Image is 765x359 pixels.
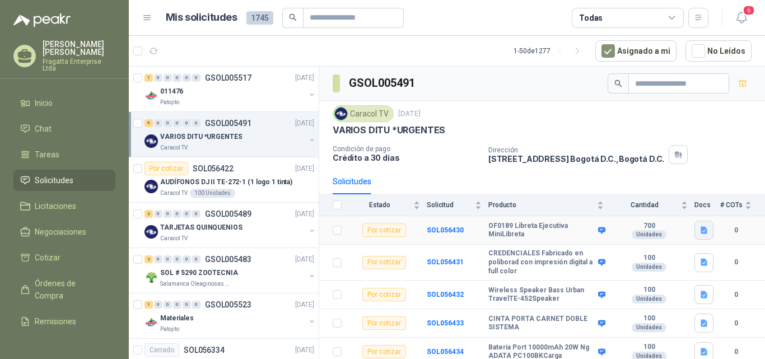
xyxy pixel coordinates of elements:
[192,74,200,82] div: 0
[144,255,153,263] div: 2
[295,345,314,356] p: [DATE]
[160,313,194,324] p: Materiales
[720,225,752,236] b: 0
[13,273,115,306] a: Órdenes de Compra
[488,146,664,154] p: Dirección
[720,290,752,300] b: 0
[488,286,595,304] b: Wireless Speaker Bass Urban TravelTE-452Speaker
[488,154,664,164] p: [STREET_ADDRESS] Bogotá D.C. , Bogotá D.C.
[13,221,115,243] a: Negociaciones
[154,119,162,127] div: 0
[610,343,688,352] b: 100
[205,301,251,309] p: GSOL005523
[246,11,273,25] span: 1745
[166,10,237,26] h1: Mis solicitudes
[349,74,417,92] h3: GSOL005491
[160,234,188,243] p: Caracol TV
[144,180,158,193] img: Company Logo
[164,119,172,127] div: 0
[610,254,688,263] b: 100
[35,174,73,187] span: Solicitudes
[144,162,188,175] div: Por cotizar
[427,348,464,356] b: SOL056434
[205,255,251,263] p: GSOL005483
[335,108,347,120] img: Company Logo
[579,12,603,24] div: Todas
[205,119,251,127] p: GSOL005491
[295,300,314,310] p: [DATE]
[13,311,115,332] a: Remisiones
[720,347,752,357] b: 0
[183,301,191,309] div: 0
[35,200,76,212] span: Licitaciones
[427,258,464,266] a: SOL056431
[333,145,479,153] p: Condición de pago
[144,210,153,218] div: 2
[160,189,188,198] p: Caracol TV
[614,80,622,87] span: search
[35,226,86,238] span: Negociaciones
[362,316,406,330] div: Por cotizar
[333,175,371,188] div: Solicitudes
[144,271,158,284] img: Company Logo
[427,319,464,327] a: SOL056433
[35,251,60,264] span: Cotizar
[35,123,52,135] span: Chat
[160,132,242,142] p: VARIOS DITU *URGENTES
[333,105,394,122] div: Caracol TV
[144,316,158,329] img: Company Logo
[685,40,752,62] button: No Leídos
[193,165,234,172] p: SOL056422
[43,40,115,56] p: [PERSON_NAME] [PERSON_NAME]
[13,144,115,165] a: Tareas
[192,301,200,309] div: 0
[144,298,316,334] a: 1 0 0 0 0 0 GSOL005523[DATE] Company LogoMaterialesPatojito
[173,74,181,82] div: 0
[488,194,610,216] th: Producto
[610,314,688,323] b: 100
[160,222,242,233] p: TARJETAS QUINQUENIOS
[362,223,406,237] div: Por cotizar
[13,13,71,27] img: Logo peakr
[488,201,595,209] span: Producto
[129,157,319,203] a: Por cotizarSOL056422[DATE] Company LogoAUDÍFONOS DJ II TE-272-1 (1 logo 1 tinta)Caracol TV100 Uni...
[13,170,115,191] a: Solicitudes
[610,194,694,216] th: Cantidad
[160,268,238,278] p: SOL # 5290 ZOOTECNIA
[154,301,162,309] div: 0
[173,255,181,263] div: 0
[183,255,191,263] div: 0
[488,315,595,332] b: CINTA PORTA CARNET DOBLE SISTEMA
[488,222,595,239] b: OF0189 Libreta Ejecutiva MiniLibreta
[35,97,53,109] span: Inicio
[595,40,677,62] button: Asignado a mi
[35,148,59,161] span: Tareas
[610,286,688,295] b: 100
[35,277,105,302] span: Órdenes de Compra
[348,194,427,216] th: Estado
[144,89,158,102] img: Company Logo
[362,345,406,358] div: Por cotizar
[160,143,188,152] p: Caracol TV
[427,201,473,209] span: Solicitud
[720,194,765,216] th: # COTs
[427,291,464,299] b: SOL056432
[333,124,445,136] p: VARIOS DITU *URGENTES
[632,230,666,239] div: Unidades
[743,5,755,16] span: 6
[514,42,586,60] div: 1 - 50 de 1277
[154,74,162,82] div: 0
[632,263,666,272] div: Unidades
[295,209,314,220] p: [DATE]
[35,315,76,328] span: Remisiones
[144,74,153,82] div: 1
[43,58,115,72] p: Fragatta Enterprise Ltda
[144,301,153,309] div: 1
[184,346,225,354] p: SOL056334
[289,13,297,21] span: search
[333,153,479,162] p: Crédito a 30 días
[632,323,666,332] div: Unidades
[144,71,316,107] a: 1 0 0 0 0 0 GSOL005517[DATE] Company Logo011476Patojito
[13,118,115,139] a: Chat
[720,318,752,329] b: 0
